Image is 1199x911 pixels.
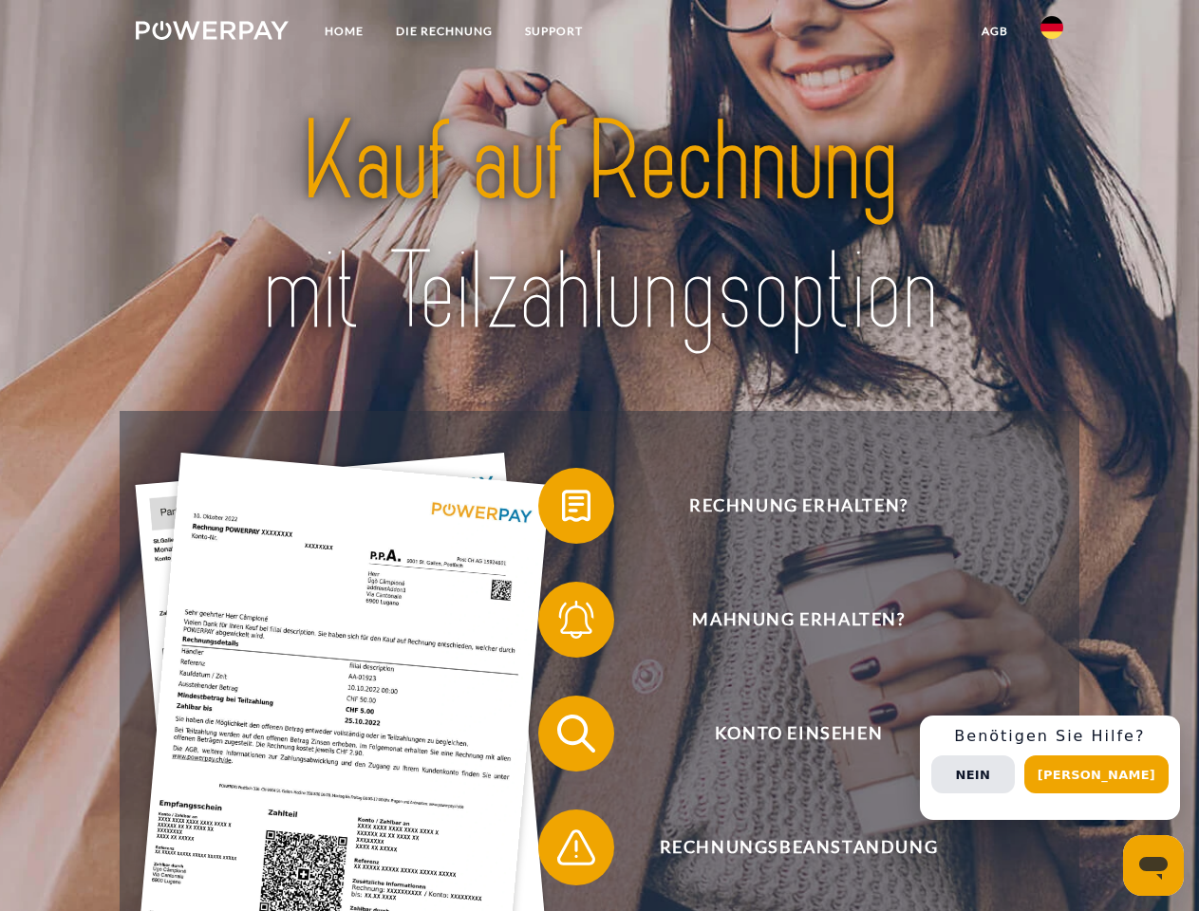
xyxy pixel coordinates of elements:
h3: Benötigen Sie Hilfe? [931,727,1169,746]
img: qb_bell.svg [553,596,600,643]
a: Home [309,14,380,48]
iframe: Schaltfläche zum Öffnen des Messaging-Fensters [1123,835,1184,896]
span: Konto einsehen [566,696,1031,772]
button: Konto einsehen [538,696,1032,772]
span: Rechnungsbeanstandung [566,809,1031,885]
button: Mahnung erhalten? [538,582,1032,658]
a: SUPPORT [509,14,599,48]
button: [PERSON_NAME] [1024,755,1169,793]
img: qb_warning.svg [553,824,600,871]
img: title-powerpay_de.svg [181,91,1018,363]
button: Nein [931,755,1015,793]
img: logo-powerpay-white.svg [136,21,289,40]
div: Schnellhilfe [920,716,1180,820]
a: agb [965,14,1024,48]
a: DIE RECHNUNG [380,14,509,48]
img: qb_search.svg [553,710,600,757]
button: Rechnung erhalten? [538,468,1032,544]
span: Rechnung erhalten? [566,468,1031,544]
button: Rechnungsbeanstandung [538,809,1032,885]
img: qb_bill.svg [553,482,600,530]
span: Mahnung erhalten? [566,582,1031,658]
img: de [1040,16,1063,39]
